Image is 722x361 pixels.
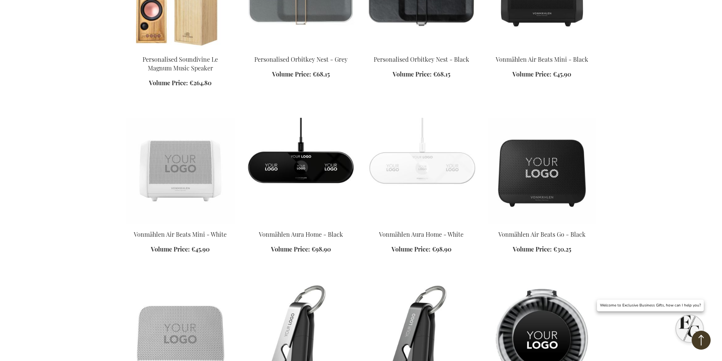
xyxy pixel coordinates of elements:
[143,55,218,72] a: Personalised Soundivine Le Magnum Music Speaker
[190,79,211,87] span: €264.80
[393,70,432,78] span: Volume Price:
[271,245,310,253] span: Volume Price:
[271,245,331,254] a: Volume Price: €98.90
[151,245,210,254] a: Volume Price: €45.90
[247,46,355,53] a: Personalised Orbitkey Nest - Grey
[191,245,210,253] span: €45.90
[379,230,464,238] a: Vonmählen Aura Home - White
[392,245,451,254] a: Volume Price: €98.90
[512,70,571,79] a: Volume Price: €45.90
[151,245,190,253] span: Volume Price:
[433,70,450,78] span: €68.15
[553,245,571,253] span: €30.25
[393,70,450,79] a: Volume Price: €68.15
[553,70,571,78] span: €45.90
[272,70,311,78] span: Volume Price:
[149,79,188,87] span: Volume Price:
[513,245,571,254] a: Volume Price: €30.25
[367,46,476,53] a: Personalised Orbitkey Nest - Black
[496,55,588,63] a: Vonmählen Air Beats Mini - Black
[126,46,235,53] a: Personalised Soundivine Le Magnum Music Speaker
[367,221,476,228] a: Vonmählen Aura Home
[259,230,343,238] a: Vonmählen Aura Home - Black
[498,230,586,238] a: Vonmählen Air Beats Go - Black
[126,221,235,228] a: Vonmahlen Air Beats Mini
[272,70,330,79] a: Volume Price: €68.15
[488,46,596,53] a: Vonmahlen Air Beats Mini
[149,79,211,88] a: Volume Price: €264.80
[126,118,235,224] img: Vonmahlen Air Beats Mini
[512,70,551,78] span: Volume Price:
[313,70,330,78] span: €68.15
[488,221,596,228] a: Vonmahlen Air Beats GO
[432,245,451,253] span: €98.90
[247,221,355,228] a: Vonmählen Aura Home
[374,55,469,63] a: Personalised Orbitkey Nest - Black
[134,230,227,238] a: Vonmählen Air Beats Mini - White
[367,118,476,224] img: Vonmählen Aura Home
[254,55,348,63] a: Personalised Orbitkey Nest - Grey
[312,245,331,253] span: €98.90
[488,118,596,224] img: Vonmahlen Air Beats GO
[513,245,552,253] span: Volume Price:
[392,245,431,253] span: Volume Price:
[247,118,355,224] img: Vonmählen Aura Home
